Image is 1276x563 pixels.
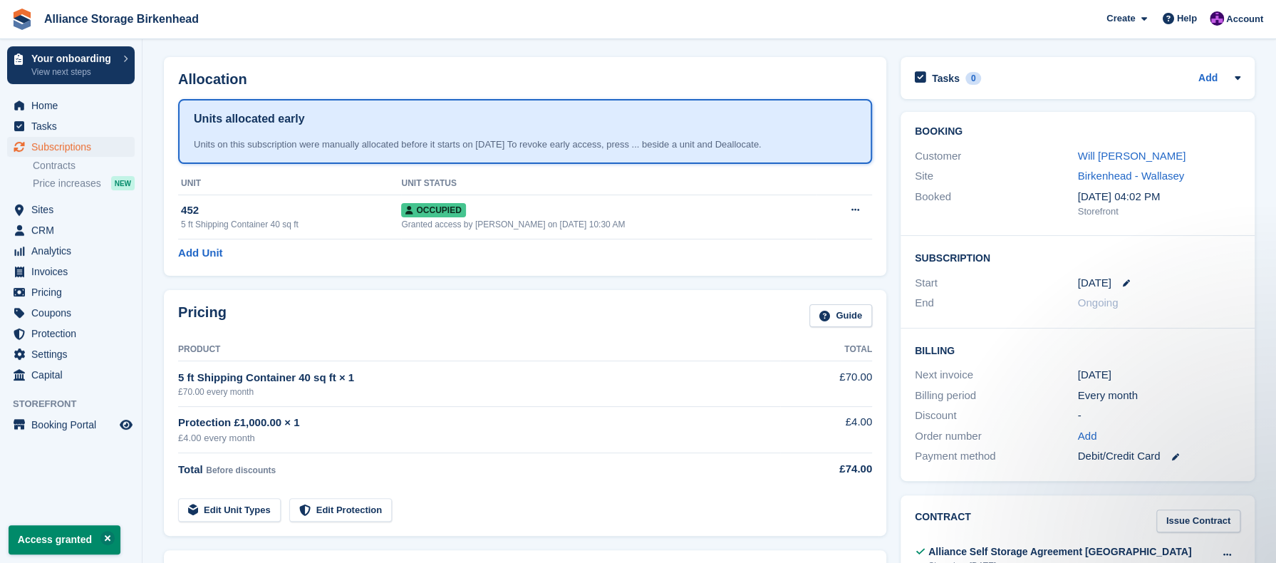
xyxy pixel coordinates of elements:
[7,200,135,219] a: menu
[31,53,116,63] p: Your onboarding
[33,177,101,190] span: Price increases
[1078,189,1240,205] div: [DATE] 04:02 PM
[178,415,780,431] div: Protection £1,000.00 × 1
[31,95,117,115] span: Home
[31,200,117,219] span: Sites
[1078,388,1240,404] div: Every month
[780,406,872,453] td: £4.00
[111,176,135,190] div: NEW
[31,220,117,240] span: CRM
[181,218,401,231] div: 5 ft Shipping Container 40 sq ft
[31,66,116,78] p: View next steps
[1078,170,1185,182] a: Birkenhead - Wallasey
[915,510,971,533] h2: Contract
[11,9,33,30] img: stora-icon-8386f47178a22dfd0bd8f6a31ec36ba5ce8667c1dd55bd0f319d3a0aa187defe.svg
[31,303,117,323] span: Coupons
[178,386,780,398] div: £70.00 every month
[1078,367,1240,383] div: [DATE]
[33,175,135,191] a: Price increases NEW
[7,137,135,157] a: menu
[13,397,142,411] span: Storefront
[31,137,117,157] span: Subscriptions
[1078,275,1111,291] time: 2025-09-30 23:00:00 UTC
[31,324,117,344] span: Protection
[118,416,135,433] a: Preview store
[31,282,117,302] span: Pricing
[915,126,1240,138] h2: Booking
[780,339,872,361] th: Total
[31,241,117,261] span: Analytics
[401,218,816,231] div: Granted access by [PERSON_NAME] on [DATE] 10:30 AM
[7,116,135,136] a: menu
[178,245,222,262] a: Add Unit
[7,241,135,261] a: menu
[1078,205,1240,219] div: Storefront
[178,463,203,475] span: Total
[915,388,1077,404] div: Billing period
[915,367,1077,383] div: Next invoice
[7,324,135,344] a: menu
[178,172,401,195] th: Unit
[38,7,204,31] a: Alliance Storage Birkenhead
[1106,11,1135,26] span: Create
[780,461,872,477] div: £74.00
[31,415,117,435] span: Booking Portal
[178,71,872,88] h2: Allocation
[31,262,117,281] span: Invoices
[178,498,281,522] a: Edit Unit Types
[780,361,872,406] td: £70.00
[915,168,1077,185] div: Site
[178,339,780,361] th: Product
[809,304,872,328] a: Guide
[1198,71,1218,87] a: Add
[33,159,135,172] a: Contracts
[9,525,120,554] p: Access granted
[1226,12,1263,26] span: Account
[915,428,1077,445] div: Order number
[965,72,982,85] div: 0
[1078,428,1097,445] a: Add
[1210,11,1224,26] img: Romilly Norton
[915,295,1077,311] div: End
[178,370,780,386] div: 5 ft Shipping Container 40 sq ft × 1
[31,116,117,136] span: Tasks
[178,304,227,328] h2: Pricing
[178,431,780,445] div: £4.00 every month
[401,203,465,217] span: Occupied
[915,250,1240,264] h2: Subscription
[7,220,135,240] a: menu
[7,95,135,115] a: menu
[1177,11,1197,26] span: Help
[1078,150,1186,162] a: Will [PERSON_NAME]
[915,148,1077,165] div: Customer
[1156,510,1240,533] a: Issue Contract
[7,365,135,385] a: menu
[928,544,1191,559] div: Alliance Self Storage Agreement [GEOGRAPHIC_DATA]
[206,465,276,475] span: Before discounts
[915,343,1240,357] h2: Billing
[932,72,960,85] h2: Tasks
[1078,296,1119,309] span: Ongoing
[7,262,135,281] a: menu
[7,46,135,84] a: Your onboarding View next steps
[181,202,401,219] div: 452
[7,415,135,435] a: menu
[915,448,1077,465] div: Payment method
[7,344,135,364] a: menu
[915,189,1077,219] div: Booked
[1078,448,1240,465] div: Debit/Credit Card
[915,275,1077,291] div: Start
[31,344,117,364] span: Settings
[289,498,392,522] a: Edit Protection
[194,110,305,128] h1: Units allocated early
[1078,408,1240,424] div: -
[31,365,117,385] span: Capital
[7,303,135,323] a: menu
[401,172,816,195] th: Unit Status
[7,282,135,302] a: menu
[194,138,856,152] div: Units on this subscription were manually allocated before it starts on [DATE] To revoke early acc...
[915,408,1077,424] div: Discount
